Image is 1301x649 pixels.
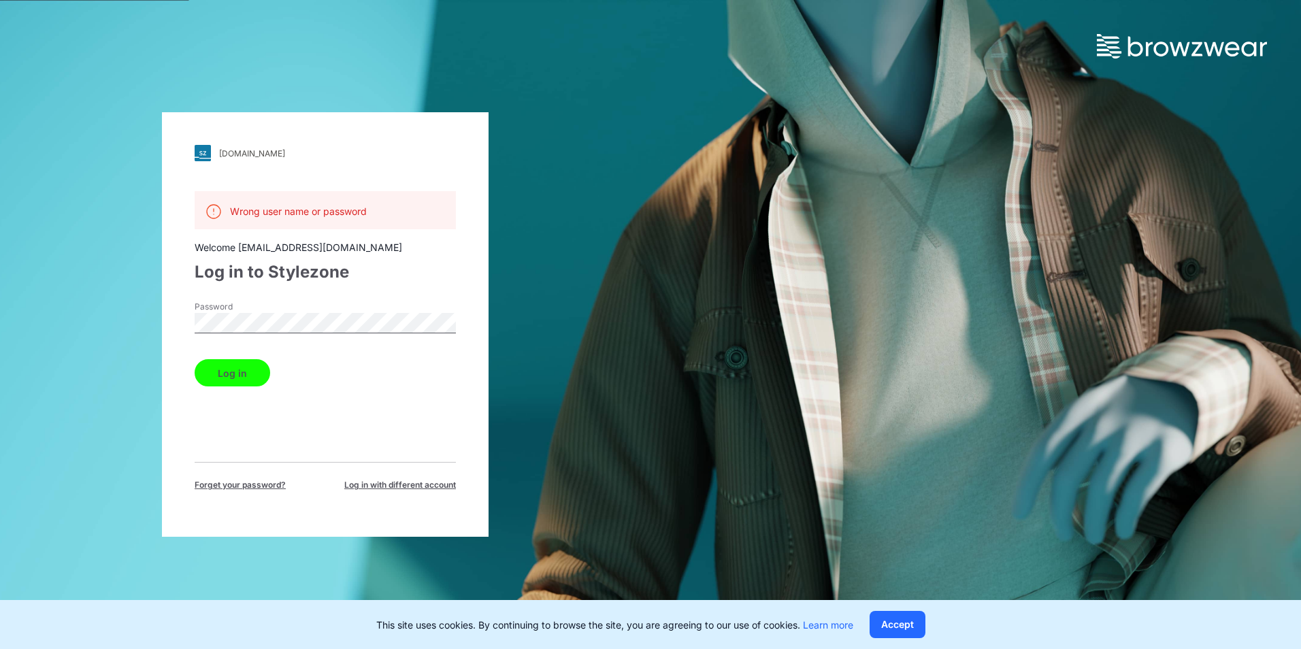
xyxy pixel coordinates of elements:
div: Log in to Stylezone [195,260,456,284]
p: This site uses cookies. By continuing to browse the site, you are agreeing to our use of cookies. [376,618,853,632]
a: [DOMAIN_NAME] [195,145,456,161]
label: Password [195,301,290,313]
img: svg+xml;base64,PHN2ZyB3aWR0aD0iMjgiIGhlaWdodD0iMjgiIHZpZXdCb3g9IjAgMCAyOCAyOCIgZmlsbD0ibm9uZSIgeG... [195,145,211,161]
div: [DOMAIN_NAME] [219,148,285,159]
button: Log in [195,359,270,386]
a: Learn more [803,619,853,631]
button: Accept [870,611,925,638]
img: svg+xml;base64,PHN2ZyB3aWR0aD0iMjQiIGhlaWdodD0iMjQiIHZpZXdCb3g9IjAgMCAyNCAyNCIgZmlsbD0ibm9uZSIgeG... [205,203,222,220]
img: browzwear-logo.73288ffb.svg [1097,34,1267,59]
p: Wrong user name or password [230,204,367,218]
div: Welcome [EMAIL_ADDRESS][DOMAIN_NAME] [195,240,456,254]
span: Forget your password? [195,479,286,491]
span: Log in with different account [344,479,456,491]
